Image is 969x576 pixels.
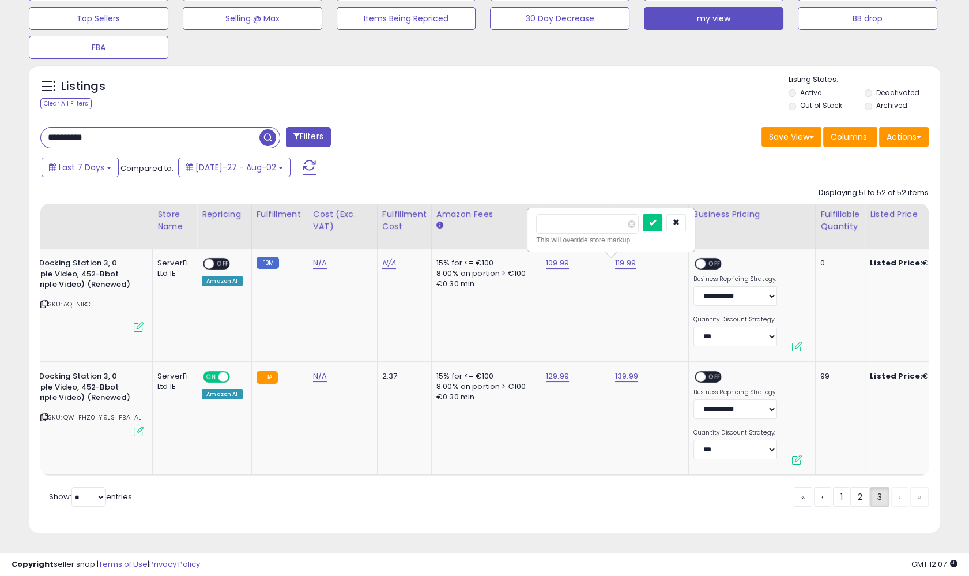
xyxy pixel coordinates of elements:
div: €94.99 [870,258,966,268]
a: 139.99 [615,371,638,382]
span: Show: entries [49,491,132,502]
button: Actions [879,127,929,147]
a: Privacy Policy [149,559,200,570]
button: Last 7 Days [42,158,119,177]
div: ServerFi Ltd IE [157,371,188,392]
label: Archived [876,100,907,110]
a: N/A [313,257,327,269]
small: Amazon Fees. [436,220,443,231]
button: Filters [286,127,331,147]
a: 2 [850,487,870,507]
label: Business Repricing Strategy: [693,275,777,283]
a: N/A [382,257,396,269]
span: OFF [214,259,232,269]
strong: Copyright [12,559,54,570]
div: Amazon Fees [436,208,536,220]
span: OFF [706,372,724,382]
label: Active [800,88,821,98]
button: Save View [761,127,821,147]
label: Business Repricing Strategy: [693,388,777,397]
span: ON [204,372,218,382]
div: 8.00% on portion > €100 [436,381,532,392]
label: Deactivated [876,88,919,98]
b: Listed Price: [870,371,922,381]
button: my view [644,7,783,30]
span: 2025-08-10 12:07 GMT [911,559,957,570]
div: Fulfillment Cost [382,208,427,233]
span: | SKU: QW-FHZ0-Y9JS_FBA_AL [39,413,141,422]
a: 1 [833,487,850,507]
div: Fulfillable Quantity [820,208,860,233]
span: Last 7 Days [59,162,104,173]
a: 109.99 [546,257,569,269]
b: Listed Price: [870,257,922,268]
div: Displaying 51 to 52 of 52 items [819,188,929,199]
button: Items Being Repriced [337,7,476,30]
div: seller snap | | [12,559,200,570]
div: Clear All Filters [40,98,92,109]
a: 119.99 [615,257,636,269]
a: 129.99 [546,371,569,382]
span: [DATE]-27 - Aug-02 [195,162,276,173]
small: FBA [257,371,278,384]
div: 0 [820,258,856,268]
div: 8.00% on portion > €100 [436,268,532,279]
label: Quantity Discount Strategy: [693,316,777,324]
span: OFF [706,259,724,269]
button: Selling @ Max [183,7,322,30]
span: Compared to: [120,163,174,174]
button: Columns [823,127,877,147]
div: 15% for <= €100 [436,371,532,381]
div: Business Pricing [693,208,810,220]
button: FBA [29,36,168,59]
button: BB drop [798,7,937,30]
div: Amazon AI [202,389,242,399]
label: Out of Stock [800,100,842,110]
div: €0.30 min [436,392,532,402]
a: 3 [870,487,889,507]
div: €0.30 min [436,279,532,289]
div: 15% for <= €100 [436,258,532,268]
div: Store Name [157,208,192,233]
div: This will override store markup [536,234,686,246]
div: Fulfillment [257,208,303,220]
label: Quantity Discount Strategy: [693,429,777,437]
a: Terms of Use [99,559,148,570]
a: N/A [313,371,327,382]
div: ServerFi Ltd IE [157,258,188,279]
h5: Listings [61,78,105,95]
small: FBM [257,257,279,269]
div: Repricing [202,208,246,220]
button: 30 Day Decrease [490,7,629,30]
p: Listing States: [789,74,940,85]
div: Amazon AI [202,276,242,286]
div: 99 [820,371,856,381]
button: [DATE]-27 - Aug-02 [178,158,291,177]
span: Columns [831,131,867,143]
div: 2.37 [382,371,423,381]
span: « [801,491,805,503]
span: ‹ [821,491,824,503]
span: OFF [228,372,247,382]
button: Top Sellers [29,7,168,30]
div: €129.99 [870,371,966,381]
div: Cost (Exc. VAT) [313,208,372,233]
